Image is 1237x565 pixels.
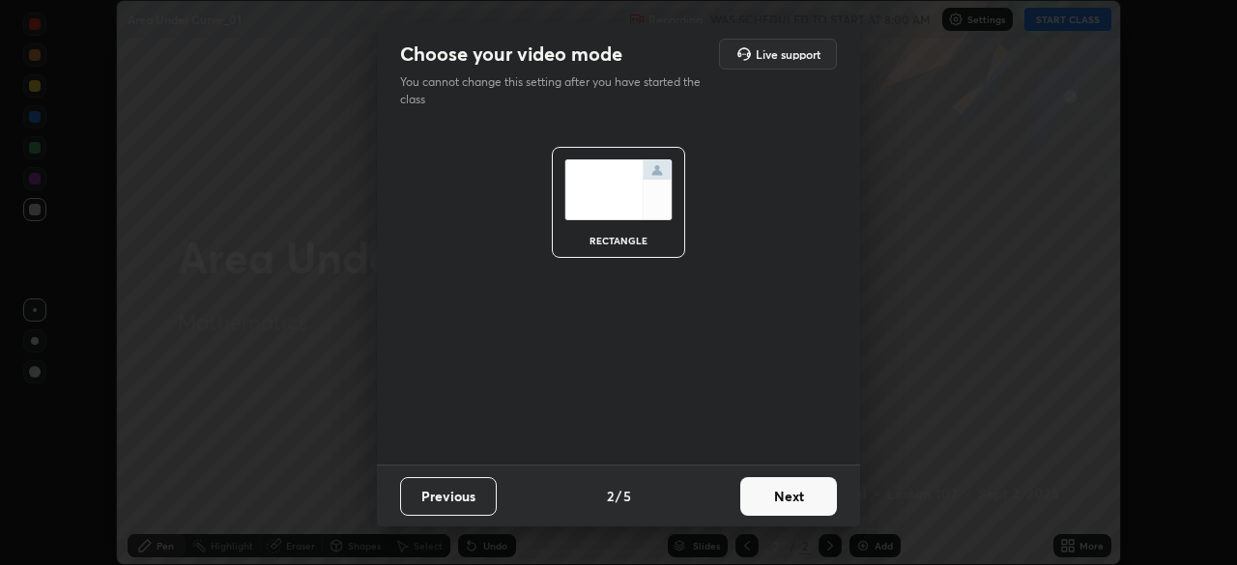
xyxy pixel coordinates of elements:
[607,486,614,506] h4: 2
[756,48,820,60] h5: Live support
[400,42,622,67] h2: Choose your video mode
[616,486,621,506] h4: /
[740,477,837,516] button: Next
[400,73,713,108] p: You cannot change this setting after you have started the class
[623,486,631,506] h4: 5
[580,236,657,245] div: rectangle
[564,159,673,220] img: normalScreenIcon.ae25ed63.svg
[400,477,497,516] button: Previous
